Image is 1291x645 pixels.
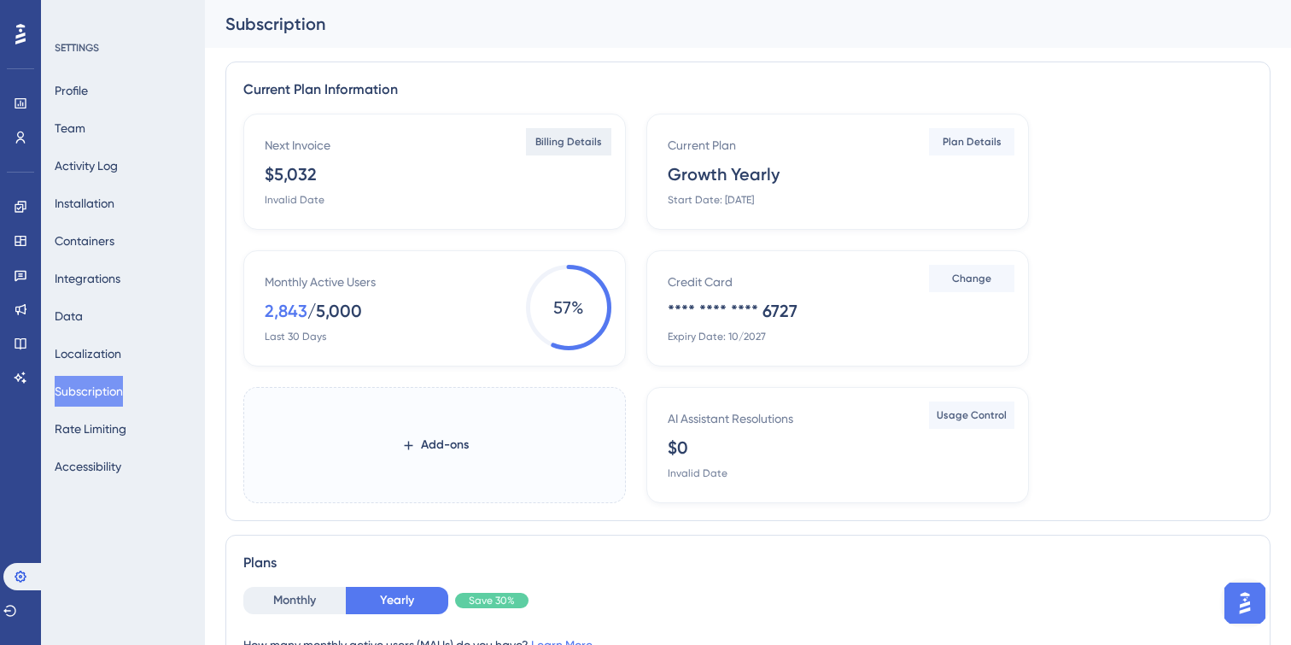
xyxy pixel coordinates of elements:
[243,553,1253,573] div: Plans
[668,135,736,155] div: Current Plan
[668,193,754,207] div: Start Date: [DATE]
[526,265,611,350] span: 57 %
[55,451,121,482] button: Accessibility
[668,162,780,186] div: Growth Yearly
[243,587,346,614] button: Monthly
[55,376,123,407] button: Subscription
[55,41,193,55] div: SETTINGS
[55,338,121,369] button: Localization
[952,272,991,285] span: Change
[265,135,330,155] div: Next Invoice
[937,408,1007,422] span: Usage Control
[55,226,114,256] button: Containers
[668,466,727,480] div: Invalid Date
[265,272,376,292] div: Monthly Active Users
[929,402,1014,429] button: Usage Control
[668,330,766,343] div: Expiry Date: 10/2027
[668,436,688,460] div: $0
[55,301,83,331] button: Data
[265,162,317,186] div: $5,032
[668,408,793,429] div: AI Assistant Resolutions
[55,263,120,294] button: Integrations
[265,299,307,323] div: 2,843
[929,128,1014,155] button: Plan Details
[929,265,1014,292] button: Change
[526,128,611,155] button: Billing Details
[55,113,85,144] button: Team
[225,12,1228,36] div: Subscription
[668,272,733,292] div: Credit Card
[401,430,469,460] button: Add-ons
[1219,578,1271,629] iframe: UserGuiding AI Assistant Launcher
[55,188,114,219] button: Installation
[307,299,362,323] div: / 5,000
[469,594,515,607] span: Save 30%
[55,150,118,181] button: Activity Log
[243,79,1253,100] div: Current Plan Information
[265,193,324,207] div: Invalid Date
[535,135,602,149] span: Billing Details
[55,75,88,106] button: Profile
[55,413,126,444] button: Rate Limiting
[346,587,448,614] button: Yearly
[943,135,1002,149] span: Plan Details
[265,330,326,343] div: Last 30 Days
[421,435,469,455] span: Add-ons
